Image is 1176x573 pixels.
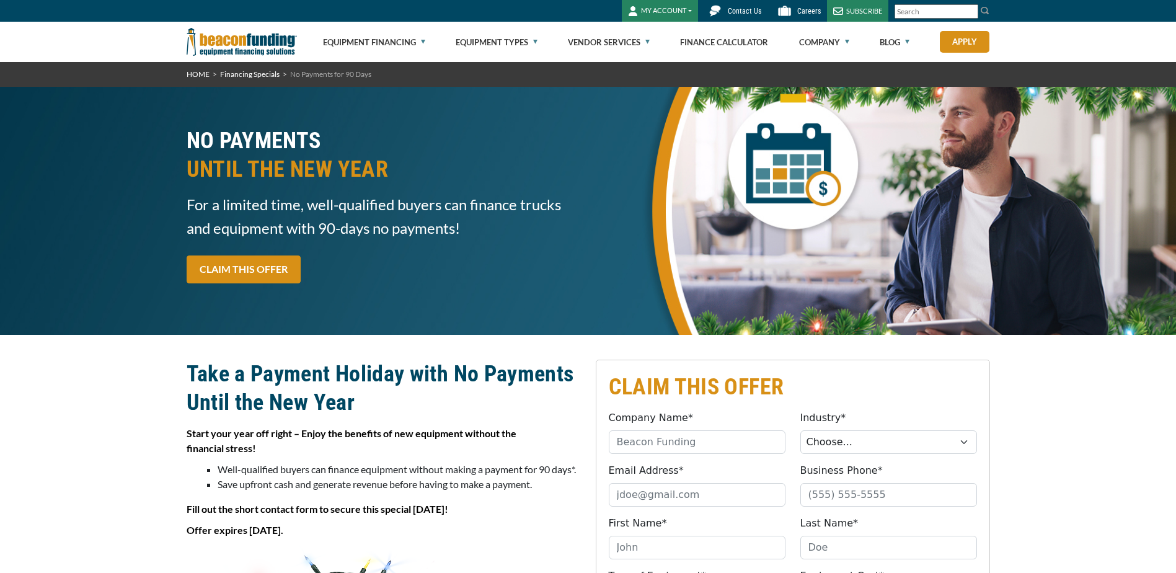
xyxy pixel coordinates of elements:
input: Beacon Funding [609,430,785,454]
strong: Start your year off right – Enjoy the benefits of new equipment without the financial stress! [187,427,516,454]
a: HOME [187,69,210,79]
span: Contact Us [728,7,761,16]
label: Last Name* [800,516,859,531]
a: CLAIM THIS OFFER [187,255,301,283]
input: Doe [800,536,977,559]
strong: Offer expires [DATE]. [187,524,283,536]
h2: CLAIM THIS OFFER [609,373,977,401]
input: Search [895,4,978,19]
img: Search [980,6,990,16]
li: Save upfront cash and generate revenue before having to make a payment. [218,477,581,492]
a: Equipment Types [456,22,537,62]
span: Careers [797,7,821,16]
input: John [609,536,785,559]
a: Financing Specials [220,69,280,79]
input: jdoe@gmail.com [609,483,785,507]
a: Finance Calculator [680,22,768,62]
a: Vendor Services [568,22,650,62]
h2: Take a Payment Holiday with No Payments Until the New Year [187,360,581,417]
label: Business Phone* [800,463,883,478]
span: For a limited time, well-qualified buyers can finance trucks and equipment with 90-days no payments! [187,193,581,240]
label: Industry* [800,411,846,425]
a: Apply [940,31,989,53]
li: Well-qualified buyers can finance equipment without making a payment for 90 days*. [218,462,581,477]
span: UNTIL THE NEW YEAR [187,155,581,184]
a: Company [799,22,849,62]
label: Company Name* [609,411,693,425]
a: Equipment Financing [323,22,425,62]
h2: NO PAYMENTS [187,127,581,184]
label: First Name* [609,516,667,531]
img: Beacon Funding Corporation logo [187,22,297,62]
span: No Payments for 90 Days [290,69,371,79]
input: (555) 555-5555 [800,483,977,507]
strong: Fill out the short contact form to secure this special [DATE]! [187,503,448,515]
a: Blog [880,22,909,62]
a: Clear search text [965,7,975,17]
label: Email Address* [609,463,684,478]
